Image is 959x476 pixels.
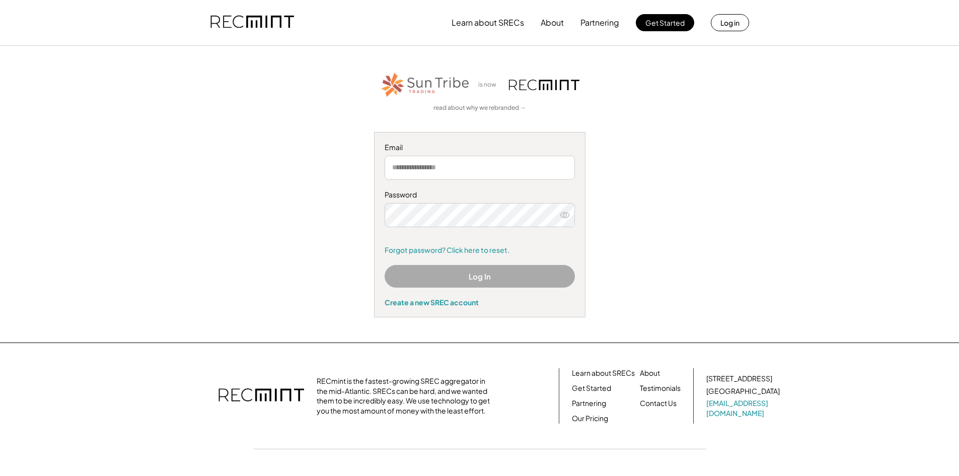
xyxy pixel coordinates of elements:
img: recmint-logotype%403x.png [509,80,579,90]
a: Partnering [572,398,606,409]
div: [STREET_ADDRESS] [706,374,772,384]
a: Our Pricing [572,414,608,424]
img: recmint-logotype%403x.png [210,6,294,40]
a: Get Started [572,383,611,393]
button: Partnering [580,13,619,33]
button: Log in [711,14,749,31]
button: Log In [385,265,575,288]
img: STT_Horizontal_Logo%2B-%2BColor.png [380,71,471,99]
a: Contact Us [640,398,677,409]
div: [GEOGRAPHIC_DATA] [706,386,780,396]
div: is now [476,81,504,89]
a: Learn about SRECs [572,368,635,378]
a: [EMAIL_ADDRESS][DOMAIN_NAME] [706,398,782,418]
div: Email [385,143,575,153]
a: About [640,368,660,378]
a: read about why we rebranded → [433,104,526,112]
div: RECmint is the fastest-growing SREC aggregator in the mid-Atlantic. SRECs can be hard, and we wan... [317,376,495,416]
div: Create a new SREC account [385,298,575,307]
a: Testimonials [640,383,681,393]
a: Forgot password? Click here to reset. [385,245,575,255]
button: Get Started [636,14,694,31]
img: recmint-logotype%403x.png [218,378,304,414]
div: Password [385,190,575,200]
button: Learn about SRECs [452,13,524,33]
button: About [541,13,564,33]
